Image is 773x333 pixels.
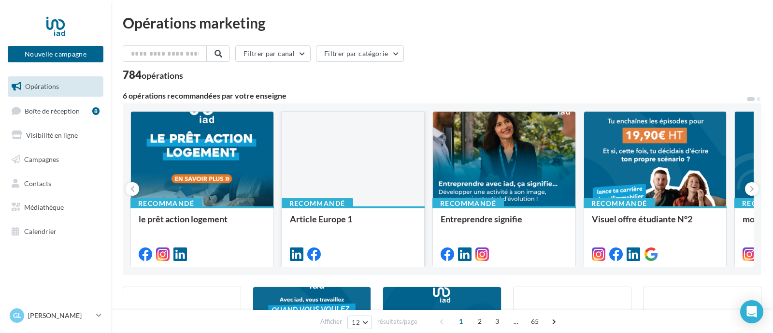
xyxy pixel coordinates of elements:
[432,198,504,209] div: Recommandé
[24,155,59,163] span: Campagnes
[13,311,21,320] span: Gl
[377,317,417,326] span: résultats/page
[25,82,59,90] span: Opérations
[441,214,522,224] span: Entreprendre signifie
[130,198,202,209] div: Recommandé
[6,197,105,217] a: Médiathèque
[282,198,353,209] div: Recommandé
[123,92,746,100] div: 6 opérations recommandées par votre enseigne
[316,45,404,62] button: Filtrer par catégorie
[290,214,352,224] span: Article Europe 1
[453,314,469,329] span: 1
[6,125,105,145] a: Visibilité en ligne
[508,314,524,329] span: ...
[123,15,761,30] div: Opérations marketing
[489,314,505,329] span: 3
[235,45,311,62] button: Filtrer par canal
[28,311,92,320] p: [PERSON_NAME]
[472,314,487,329] span: 2
[6,76,105,97] a: Opérations
[24,179,51,187] span: Contacts
[6,221,105,242] a: Calendrier
[139,214,228,224] span: le prêt action logement
[92,107,100,115] div: 8
[8,306,103,325] a: Gl [PERSON_NAME]
[142,71,183,80] div: opérations
[584,198,655,209] div: Recommandé
[352,319,360,326] span: 12
[8,46,103,62] button: Nouvelle campagne
[320,317,342,326] span: Afficher
[24,203,64,211] span: Médiathèque
[6,101,105,121] a: Boîte de réception8
[123,70,183,80] div: 784
[6,149,105,170] a: Campagnes
[24,227,57,235] span: Calendrier
[26,131,78,139] span: Visibilité en ligne
[740,300,763,323] div: Open Intercom Messenger
[592,214,692,224] span: Visuel offre étudiante N°2
[25,106,80,115] span: Boîte de réception
[527,314,543,329] span: 65
[347,316,372,329] button: 12
[6,174,105,194] a: Contacts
